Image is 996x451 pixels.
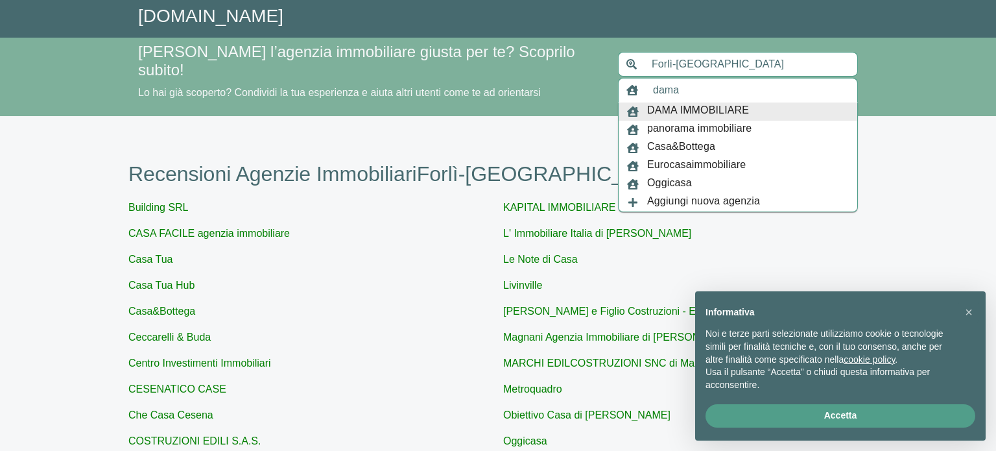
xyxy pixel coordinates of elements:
[503,384,562,395] a: Metroquadro
[965,305,973,319] span: ×
[128,332,211,343] a: Ceccarelli & Buda
[128,306,195,317] a: Casa&Bottega
[503,228,691,239] a: L' Immobiliare Italia di [PERSON_NAME]
[503,306,808,317] a: [PERSON_NAME] e Figlio Costruzioni - Esperienza e innovazione
[128,254,172,265] a: Casa Tua
[138,6,283,26] a: [DOMAIN_NAME]
[644,52,858,77] input: Inserisci area di ricerca (Comune o Provincia)
[647,157,746,175] span: Eurocasaimmobiliare
[647,121,752,139] span: panorama immobiliare
[128,280,195,291] a: Casa Tua Hub
[128,409,213,421] a: Che Casa Cesena
[128,228,290,239] a: CASA FACILE agenzia immobiliare
[844,354,895,365] a: cookie policy - il link si apre in una nuova scheda
[128,202,189,213] a: Building SRL
[503,358,800,369] a: MARCHI EDILCOSTRUZIONI SNC di Marchi [PERSON_NAME]
[647,175,692,193] span: Oggicasa
[705,328,954,366] p: Noi e terze parti selezionate utilizziamo cookie o tecnologie simili per finalità tecniche e, con...
[138,85,602,101] p: Lo hai già scoperto? Condividi la tua esperienza e aiuta altri utenti come te ad orientarsi
[705,366,954,391] p: Usa il pulsante “Accetta” o chiudi questa informativa per acconsentire.
[647,193,760,212] span: Aggiungi nuova agenzia
[705,404,975,428] button: Accetta
[503,332,739,343] a: Magnani Agenzia Immobiliare di [PERSON_NAME]
[503,280,542,291] a: Livinville
[138,43,602,80] h4: [PERSON_NAME] l’agenzia immobiliare giusta per te? Scoprilo subito!
[645,78,858,103] input: Inserisci nome agenzia immobiliare
[958,302,979,323] button: Chiudi questa informativa
[128,162,868,186] h1: Recensioni Agenzie Immobiliari Forlì-[GEOGRAPHIC_DATA]
[503,254,578,265] a: Le Note di Casa
[128,358,271,369] a: Centro Investimenti Immobiliari
[503,409,670,421] a: Obiettivo Casa di [PERSON_NAME]
[503,202,639,213] a: KAPITAL IMMOBILIARE SRL
[647,103,749,121] span: DAMA IMMOBILIARE
[503,435,547,446] a: Oggicasa
[128,435,261,446] a: COSTRUZIONI EDILI S.A.S.
[128,384,226,395] a: CESENATICO CASE
[705,307,954,318] h2: Informativa
[647,139,715,157] span: Casa&Bottega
